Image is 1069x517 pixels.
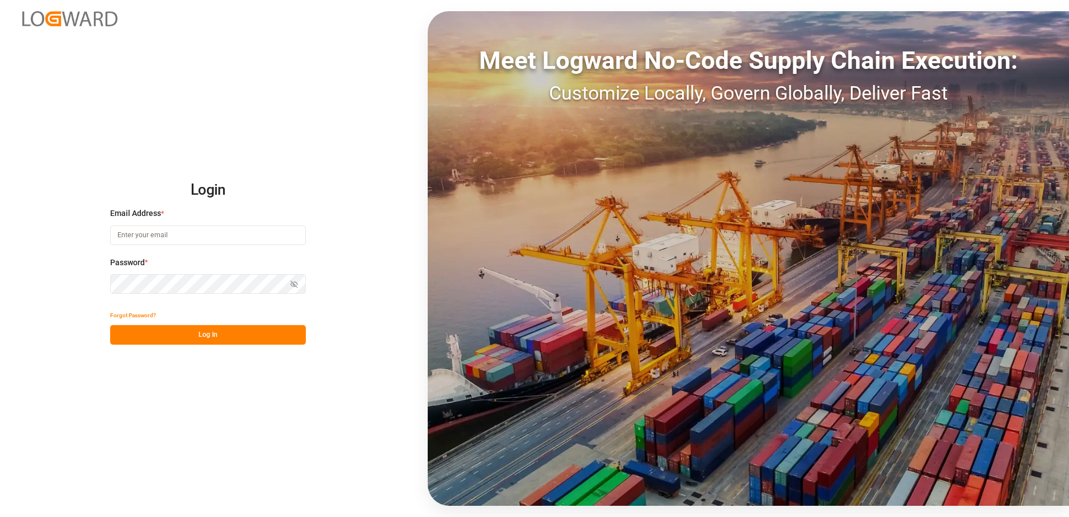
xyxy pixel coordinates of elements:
[110,172,306,208] h2: Login
[428,79,1069,107] div: Customize Locally, Govern Globally, Deliver Fast
[110,325,306,345] button: Log In
[110,208,161,219] span: Email Address
[110,305,156,325] button: Forgot Password?
[110,257,145,269] span: Password
[22,11,117,26] img: Logward_new_orange.png
[428,42,1069,79] div: Meet Logward No-Code Supply Chain Execution:
[110,225,306,245] input: Enter your email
